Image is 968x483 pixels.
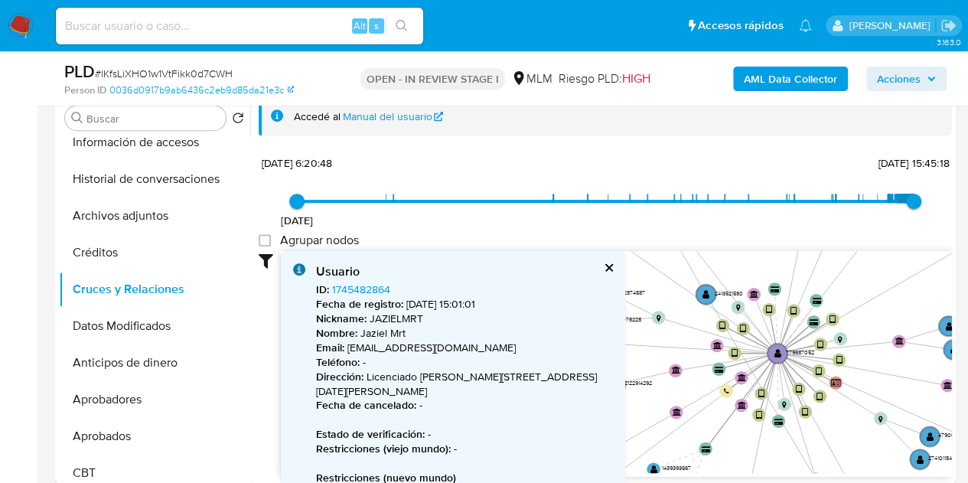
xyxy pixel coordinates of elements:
text:  [740,324,746,334]
b: Restricciones (viejo mundo) : [316,441,451,456]
text:  [737,373,745,381]
text: 612874587 [619,288,645,296]
p: [DATE] 15:01:01 [316,297,613,312]
b: Dirección : [316,369,363,384]
text:  [702,445,710,452]
b: Nickname : [316,311,367,326]
text:  [895,337,903,345]
b: Estado de verificación : [316,426,425,442]
span: s [374,18,379,33]
button: Información de accesos [59,124,250,161]
text: 274078228 [613,315,641,324]
text:  [838,335,843,342]
button: Acciones [866,67,947,91]
p: - [316,355,613,370]
input: Agrupar nodos [259,234,271,246]
p: loui.hernandezrodriguez@mercadolibre.com.mx [849,18,935,33]
button: Buscar [71,112,83,124]
text:  [945,321,952,331]
text:  [771,286,779,292]
button: Volver al orden por defecto [232,112,244,129]
text:  [774,348,781,358]
span: [DATE] 15:45:18 [878,155,949,171]
div: MLM [511,70,552,87]
text:  [802,406,808,416]
p: JAZIELMRT [316,312,613,326]
a: Manual del usuario [343,109,444,124]
a: Notificaciones [799,19,812,32]
p: Licenciado [PERSON_NAME][STREET_ADDRESS][DATE][PERSON_NAME] [316,370,613,399]
text:  [926,431,933,441]
button: Historial de conversaciones [59,161,250,197]
p: - [316,427,613,442]
text:  [656,314,660,321]
text:  [723,388,728,394]
text:  [766,305,772,315]
text:  [831,377,841,387]
text:  [737,400,745,409]
text:  [782,401,787,408]
b: AML Data Collector [744,67,837,91]
a: 1745482864 [332,282,390,297]
p: OPEN - IN REVIEW STAGE I [360,68,505,90]
span: Riesgo PLD: [559,70,650,87]
text:  [816,366,822,376]
text:  [758,388,764,398]
button: Datos Modificados [59,308,250,344]
a: Salir [940,18,957,34]
b: Fecha de registro : [316,296,403,312]
span: Accesos rápidos [698,18,784,34]
span: [DATE] [281,213,314,228]
span: HIGH [622,70,650,87]
text: 2413521580 [714,289,742,297]
button: Aprobadores [59,381,250,418]
b: Email : [316,340,344,355]
button: AML Data Collector [733,67,848,91]
text:  [836,355,842,365]
b: Person ID [64,83,106,97]
input: Buscar usuario o caso... [56,16,423,36]
button: search-icon [386,15,417,37]
text:  [812,298,820,304]
span: 3.163.0 [936,36,960,48]
text:  [829,315,835,325]
b: Fecha de cancelado : [316,397,416,413]
b: Nombre : [316,325,357,341]
a: 0036d0917b9ab6436c2eb9d85da21e3c [109,83,294,97]
input: Buscar [86,112,220,126]
text:  [750,289,758,298]
text: 274101184 [928,454,952,462]
text:  [672,407,680,416]
span: Acciones [877,67,921,91]
text: 2122914292 [624,378,651,387]
text:  [878,415,883,422]
text:  [816,391,823,401]
text:  [755,410,761,419]
button: Archivos adjuntos [59,197,250,234]
p: - [316,442,613,456]
span: Alt [354,18,366,33]
span: # lKfsLiXHO1w1VtFikk0d7CWH [95,66,233,81]
p: - [316,398,613,413]
text: 1439393667 [662,463,691,472]
text:  [790,305,797,315]
b: PLD [64,59,95,83]
button: Aprobados [59,418,250,455]
text:  [950,344,957,354]
div: Usuario [316,263,613,280]
text:  [732,348,738,358]
text:  [719,321,725,331]
text:  [917,454,924,464]
span: Agrupar nodos [280,233,359,248]
button: Créditos [59,234,250,271]
span: [DATE] 6:20:48 [262,155,332,171]
text:  [796,384,802,394]
b: ID : [316,282,329,297]
text:  [713,341,722,349]
text:  [735,304,740,311]
text:  [650,464,657,474]
text:  [702,289,709,299]
p: Jaziel Mrt [316,326,613,341]
text:  [671,366,680,374]
text:  [810,319,818,325]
